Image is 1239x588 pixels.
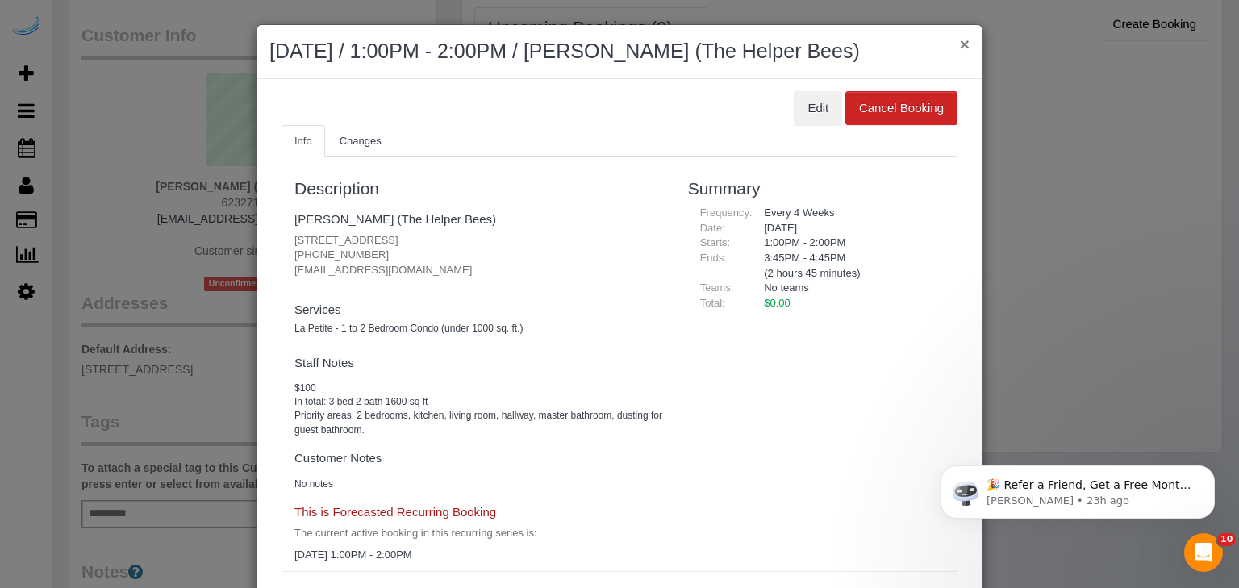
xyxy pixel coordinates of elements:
pre: $100 In total: 3 bed 2 bath 1600 sq ft Priority areas: 2 bedrooms, kitchen, living room, hallway,... [294,382,664,437]
span: Date: [700,222,725,234]
h3: Description [294,179,664,198]
h4: Staff Notes [294,357,664,370]
span: $0.00 [764,297,791,309]
button: Edit [794,91,842,125]
button: × [960,35,970,52]
p: The current active booking in this recurring series is: [294,526,664,541]
a: Changes [327,125,394,158]
button: Cancel Booking [845,91,957,125]
div: [DATE] [752,221,945,236]
h3: Summary [688,179,945,198]
div: Every 4 Weeks [752,206,945,221]
pre: No notes [294,477,664,491]
h4: This is Forecasted Recurring Booking [294,506,664,519]
span: No teams [764,281,809,294]
h2: [DATE] / 1:00PM - 2:00PM / [PERSON_NAME] (The Helper Bees) [269,37,970,66]
h5: La Petite - 1 to 2 Bedroom Condo (under 1000 sq. ft.) [294,323,664,334]
iframe: Intercom live chat [1184,533,1223,572]
span: Teams: [700,281,734,294]
span: Ends: [700,252,727,264]
iframe: Intercom notifications message [916,432,1239,544]
span: Starts: [700,236,731,248]
span: Changes [340,135,382,147]
span: Total: [700,297,725,309]
span: 10 [1217,533,1236,546]
a: Info [282,125,325,158]
h4: Services [294,303,664,317]
span: [DATE] 1:00PM - 2:00PM [294,548,412,561]
div: 3:45PM - 4:45PM (2 hours 45 minutes) [752,251,945,281]
span: Frequency: [700,206,753,219]
p: [STREET_ADDRESS] [PHONE_NUMBER] [EMAIL_ADDRESS][DOMAIN_NAME] [294,233,664,278]
div: 1:00PM - 2:00PM [752,236,945,251]
h4: Customer Notes [294,452,664,465]
a: [PERSON_NAME] (The Helper Bees) [294,212,496,226]
span: Info [294,135,312,147]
